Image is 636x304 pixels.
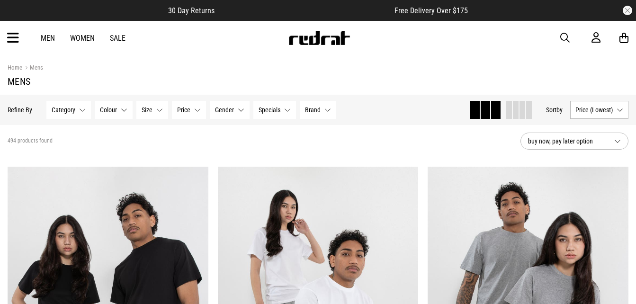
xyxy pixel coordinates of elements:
button: Gender [210,101,250,119]
button: Size [136,101,168,119]
button: Sortby [546,104,563,116]
span: Specials [259,106,280,114]
span: Category [52,106,75,114]
a: Women [70,34,95,43]
a: Mens [22,64,43,73]
a: Sale [110,34,125,43]
span: Colour [100,106,117,114]
a: Home [8,64,22,71]
span: Brand [305,106,321,114]
span: Free Delivery Over $175 [394,6,468,15]
span: Gender [215,106,234,114]
a: Men [41,34,55,43]
p: Refine By [8,106,32,114]
span: by [556,106,563,114]
iframe: Customer reviews powered by Trustpilot [233,6,376,15]
button: Brand [300,101,336,119]
button: Colour [95,101,133,119]
span: Price (Lowest) [575,106,613,114]
button: Specials [253,101,296,119]
button: Price [172,101,206,119]
span: Size [142,106,152,114]
button: Price (Lowest) [570,101,628,119]
h1: Mens [8,76,628,87]
button: Category [46,101,91,119]
button: buy now, pay later option [520,133,628,150]
span: Price [177,106,190,114]
span: 494 products found [8,137,53,145]
span: buy now, pay later option [528,135,607,147]
img: Redrat logo [288,31,350,45]
span: 30 Day Returns [168,6,215,15]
